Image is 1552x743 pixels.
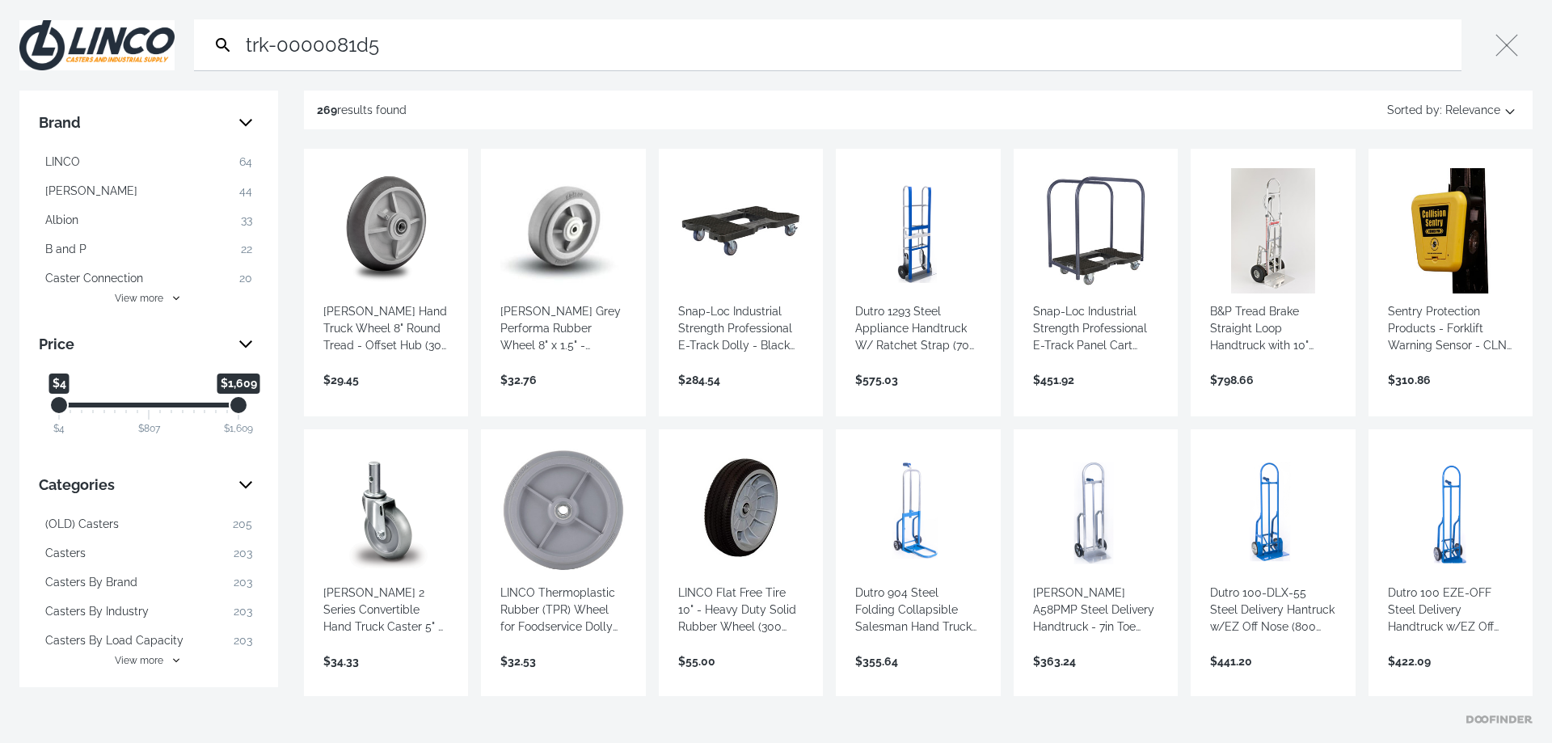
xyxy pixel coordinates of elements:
span: Price [39,331,226,357]
a: Doofinder home page [1466,716,1533,724]
span: B and P [45,241,86,258]
span: 205 [233,516,252,533]
span: (OLD) Casters [45,516,119,533]
span: 203 [234,574,252,591]
span: [PERSON_NAME] [45,183,137,200]
span: LINCO [45,154,80,171]
span: 203 [234,545,252,562]
div: $4 [53,421,65,436]
input: Subscribe [24,290,105,319]
svg: Sort [1500,100,1520,120]
span: Categories [39,472,226,498]
div: Minimum Price [49,395,69,415]
span: Casters By Brand [45,574,137,591]
img: Close [19,20,175,70]
button: Casters By Brand 203 [39,569,259,595]
span: Albion [45,212,78,229]
span: 22 [241,241,252,258]
button: Close [1481,19,1533,71]
label: Email Address [24,222,372,242]
button: Albion 33 [39,207,259,233]
button: Casters By Load Capacity 203 [39,627,259,653]
button: Casters 203 [39,540,259,566]
button: Caster Connection 20 [39,265,259,291]
button: View more [39,653,259,668]
span: 20 [239,270,252,287]
span: 33 [241,212,252,229]
button: (OLD) Casters 205 [39,511,259,537]
button: View more [39,291,259,306]
div: results found [317,97,407,123]
button: [PERSON_NAME] 44 [39,178,259,204]
strong: 269 [317,103,337,116]
span: View more [115,291,163,306]
svg: Search [213,36,233,55]
div: $1,609 [224,421,253,436]
span: Brand [39,110,226,136]
button: Casters By Industry 203 [39,598,259,624]
span: View more [115,653,163,668]
span: Linco Casters & Industrial Supply [115,339,281,352]
strong: Sign up and Save 10% On Your Order [69,188,327,204]
span: 203 [234,603,252,620]
span: 64 [239,154,252,171]
span: 203 [234,632,252,649]
span: Caster Connection [45,270,143,287]
span: Casters By Industry [45,603,149,620]
div: $807 [138,421,160,436]
span: Relevance [1445,97,1500,123]
span: Casters By Load Capacity [45,632,183,649]
span: 44 [239,183,252,200]
div: Maximum Price [229,395,248,415]
input: Search… [242,19,1455,70]
button: Sorted by:Relevance Sort [1384,97,1520,123]
button: LINCO 64 [39,149,259,175]
button: B and P 22 [39,236,259,262]
span: Casters [45,545,86,562]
